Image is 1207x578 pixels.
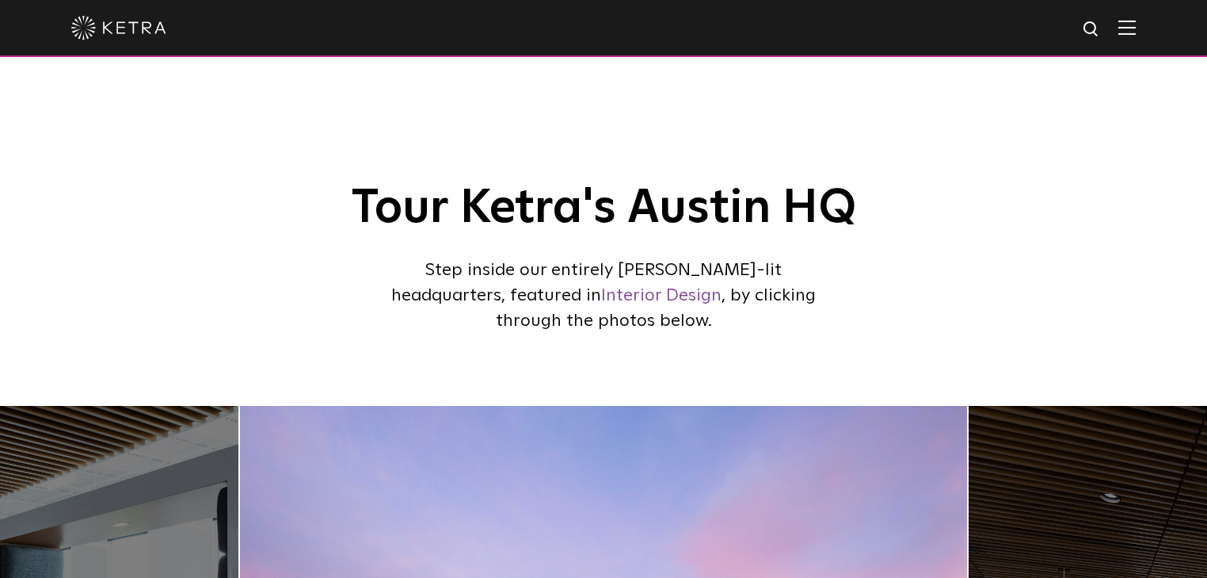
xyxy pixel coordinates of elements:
[601,287,722,304] a: Interior Design
[1082,20,1102,40] img: search icon
[71,16,166,40] img: ketra-logo-2019-white
[1118,20,1136,35] img: Hamburger%20Nav.svg
[390,258,817,335] p: Step inside our entirely [PERSON_NAME]-lit headquarters, featured in , by clicking through the ph...
[314,182,893,235] h2: Tour Ketra's Austin HQ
